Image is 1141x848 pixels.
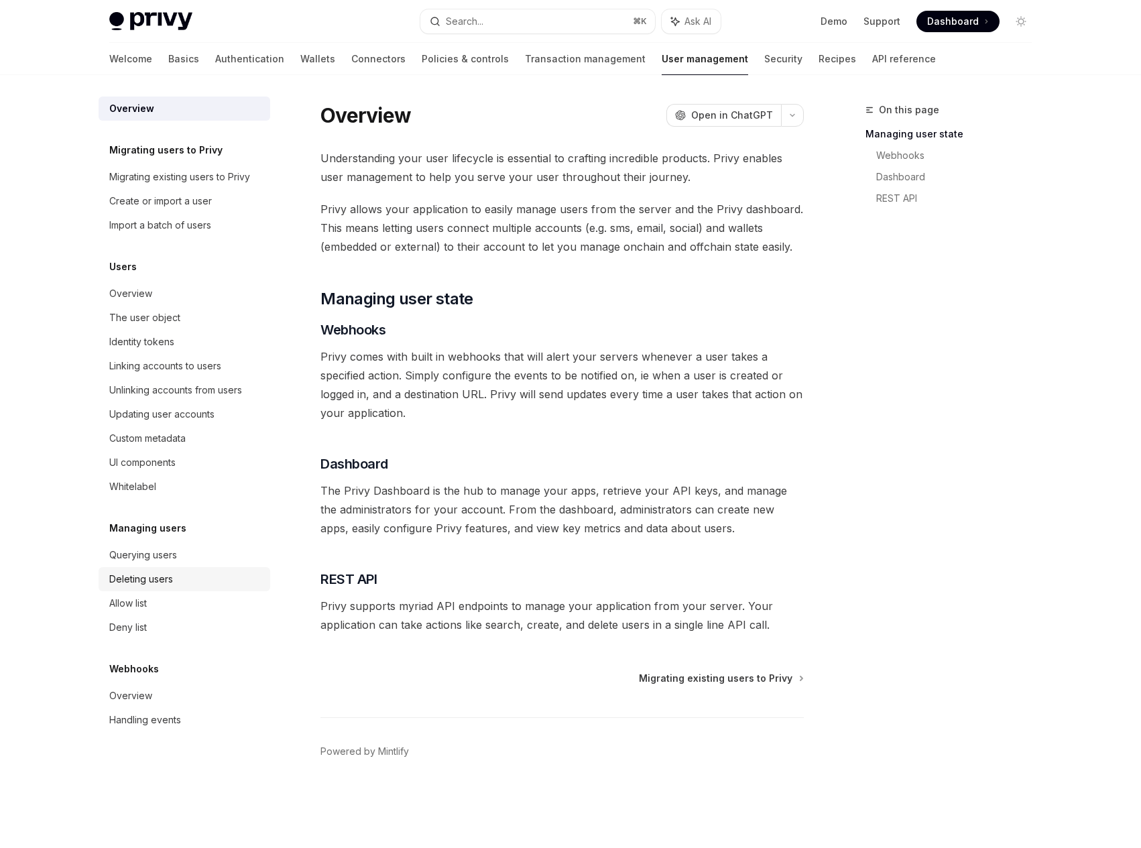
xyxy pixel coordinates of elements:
[99,97,270,121] a: Overview
[109,259,137,275] h5: Users
[320,149,804,186] span: Understanding your user lifecycle is essential to crafting incredible products. Privy enables use...
[109,169,250,185] div: Migrating existing users to Privy
[109,406,215,422] div: Updating user accounts
[927,15,979,28] span: Dashboard
[446,13,483,29] div: Search...
[99,475,270,499] a: Whitelabel
[99,165,270,189] a: Migrating existing users to Privy
[876,145,1042,166] a: Webhooks
[109,688,152,704] div: Overview
[821,15,847,28] a: Demo
[879,102,939,118] span: On this page
[109,142,223,158] h5: Migrating users to Privy
[320,320,385,339] span: Webhooks
[320,288,473,310] span: Managing user state
[99,189,270,213] a: Create or import a user
[876,188,1042,209] a: REST API
[109,520,186,536] h5: Managing users
[99,567,270,591] a: Deleting users
[109,101,154,117] div: Overview
[109,547,177,563] div: Querying users
[876,166,1042,188] a: Dashboard
[99,213,270,237] a: Import a batch of users
[109,479,156,495] div: Whitelabel
[916,11,1000,32] a: Dashboard
[109,661,159,677] h5: Webhooks
[99,282,270,306] a: Overview
[633,16,647,27] span: ⌘ K
[109,43,152,75] a: Welcome
[1010,11,1032,32] button: Toggle dark mode
[168,43,199,75] a: Basics
[109,455,176,471] div: UI components
[320,481,804,538] span: The Privy Dashboard is the hub to manage your apps, retrieve your API keys, and manage the admini...
[320,200,804,256] span: Privy allows your application to easily manage users from the server and the Privy dashboard. Thi...
[109,310,180,326] div: The user object
[662,9,721,34] button: Ask AI
[666,104,781,127] button: Open in ChatGPT
[109,334,174,350] div: Identity tokens
[691,109,773,122] span: Open in ChatGPT
[109,286,152,302] div: Overview
[420,9,655,34] button: Search...⌘K
[320,570,377,589] span: REST API
[109,712,181,728] div: Handling events
[109,619,147,635] div: Deny list
[300,43,335,75] a: Wallets
[109,382,242,398] div: Unlinking accounts from users
[99,426,270,450] a: Custom metadata
[639,672,792,685] span: Migrating existing users to Privy
[99,354,270,378] a: Linking accounts to users
[764,43,802,75] a: Security
[99,708,270,732] a: Handling events
[109,217,211,233] div: Import a batch of users
[662,43,748,75] a: User management
[109,571,173,587] div: Deleting users
[99,543,270,567] a: Querying users
[525,43,646,75] a: Transaction management
[639,672,802,685] a: Migrating existing users to Privy
[320,455,388,473] span: Dashboard
[819,43,856,75] a: Recipes
[320,597,804,634] span: Privy supports myriad API endpoints to manage your application from your server. Your application...
[320,347,804,422] span: Privy comes with built in webhooks that will alert your servers whenever a user takes a specified...
[99,684,270,708] a: Overview
[872,43,936,75] a: API reference
[99,402,270,426] a: Updating user accounts
[99,450,270,475] a: UI components
[99,330,270,354] a: Identity tokens
[422,43,509,75] a: Policies & controls
[320,103,411,127] h1: Overview
[109,430,186,446] div: Custom metadata
[99,615,270,640] a: Deny list
[865,123,1042,145] a: Managing user state
[684,15,711,28] span: Ask AI
[863,15,900,28] a: Support
[109,12,192,31] img: light logo
[109,358,221,374] div: Linking accounts to users
[99,591,270,615] a: Allow list
[109,193,212,209] div: Create or import a user
[99,378,270,402] a: Unlinking accounts from users
[99,306,270,330] a: The user object
[351,43,406,75] a: Connectors
[109,595,147,611] div: Allow list
[320,745,409,758] a: Powered by Mintlify
[215,43,284,75] a: Authentication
